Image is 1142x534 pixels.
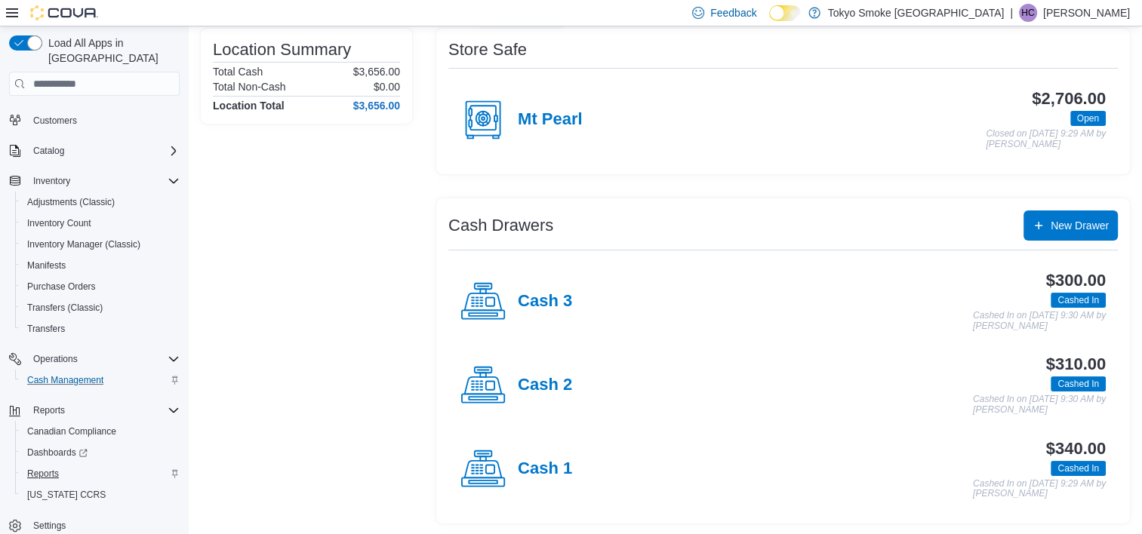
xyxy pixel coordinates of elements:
[15,421,186,442] button: Canadian Compliance
[1046,355,1106,373] h3: $310.00
[15,192,186,213] button: Adjustments (Classic)
[973,479,1106,499] p: Cashed In on [DATE] 9:29 AM by [PERSON_NAME]
[27,196,115,208] span: Adjustments (Classic)
[27,350,180,368] span: Operations
[27,281,96,293] span: Purchase Orders
[21,443,94,462] a: Dashboards
[15,255,186,276] button: Manifests
[33,404,65,416] span: Reports
[448,41,527,59] h3: Store Safe
[769,21,770,22] span: Dark Mode
[27,401,180,419] span: Reports
[986,129,1106,149] p: Closed on [DATE] 9:29 AM by [PERSON_NAME]
[1046,440,1106,458] h3: $340.00
[21,422,122,440] a: Canadian Compliance
[21,320,71,338] a: Transfers
[21,371,180,389] span: Cash Management
[21,214,97,232] a: Inventory Count
[448,216,553,235] h3: Cash Drawers
[15,370,186,391] button: Cash Management
[1032,90,1106,108] h3: $2,706.00
[27,425,116,437] span: Canadian Compliance
[3,400,186,421] button: Reports
[3,140,186,161] button: Catalog
[518,459,572,479] h4: Cash 1
[27,374,103,386] span: Cash Management
[27,259,66,272] span: Manifests
[710,5,756,20] span: Feedback
[33,353,78,365] span: Operations
[21,214,180,232] span: Inventory Count
[21,299,109,317] a: Transfers (Classic)
[30,5,98,20] img: Cova
[21,278,180,296] span: Purchase Orders
[1046,272,1106,290] h3: $300.00
[27,172,180,190] span: Inventory
[33,115,77,127] span: Customers
[15,213,186,234] button: Inventory Count
[27,238,140,250] span: Inventory Manager (Classic)
[27,302,103,314] span: Transfers (Classic)
[213,100,285,112] h4: Location Total
[1019,4,1037,22] div: Heather Chafe
[15,318,186,339] button: Transfers
[1070,111,1106,126] span: Open
[15,234,186,255] button: Inventory Manager (Classic)
[1051,218,1109,233] span: New Drawer
[213,41,351,59] h3: Location Summary
[15,463,186,484] button: Reports
[518,376,572,395] h4: Cash 2
[518,110,583,130] h4: Mt Pearl
[353,66,400,78] p: $3,656.00
[15,442,186,463] a: Dashboards
[21,486,180,504] span: Washington CCRS
[518,292,572,311] h4: Cash 3
[27,489,106,501] span: [US_STATE] CCRS
[21,465,65,483] a: Reports
[27,350,84,368] button: Operations
[27,142,70,160] button: Catalog
[21,320,180,338] span: Transfers
[973,311,1106,331] p: Cashed In on [DATE] 9:30 AM by [PERSON_NAME]
[828,4,1005,22] p: Tokyo Smoke [GEOGRAPHIC_DATA]
[353,100,400,112] h4: $3,656.00
[769,5,801,21] input: Dark Mode
[1021,4,1034,22] span: HC
[15,276,186,297] button: Purchase Orders
[27,323,65,335] span: Transfers
[973,394,1106,415] p: Cashed In on [DATE] 9:30 AM by [PERSON_NAME]
[21,235,180,253] span: Inventory Manager (Classic)
[27,172,76,190] button: Inventory
[1077,112,1099,125] span: Open
[1051,376,1106,391] span: Cashed In
[21,422,180,440] span: Canadian Compliance
[21,465,180,483] span: Reports
[42,35,180,66] span: Load All Apps in [GEOGRAPHIC_DATA]
[21,371,109,389] a: Cash Management
[1051,293,1106,308] span: Cashed In
[1051,461,1106,476] span: Cashed In
[21,193,121,211] a: Adjustments (Classic)
[27,112,83,130] a: Customers
[213,81,286,93] h6: Total Non-Cash
[21,193,180,211] span: Adjustments (Classic)
[1057,462,1099,475] span: Cashed In
[213,66,263,78] h6: Total Cash
[33,145,64,157] span: Catalog
[21,278,102,296] a: Purchase Orders
[27,111,180,130] span: Customers
[3,109,186,131] button: Customers
[27,401,71,419] button: Reports
[1057,293,1099,307] span: Cashed In
[27,468,59,480] span: Reports
[1043,4,1130,22] p: [PERSON_NAME]
[1023,210,1118,241] button: New Drawer
[33,520,66,532] span: Settings
[15,484,186,505] button: [US_STATE] CCRS
[21,256,180,275] span: Manifests
[21,256,72,275] a: Manifests
[1010,4,1013,22] p: |
[3,348,186,370] button: Operations
[374,81,400,93] p: $0.00
[21,299,180,317] span: Transfers (Classic)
